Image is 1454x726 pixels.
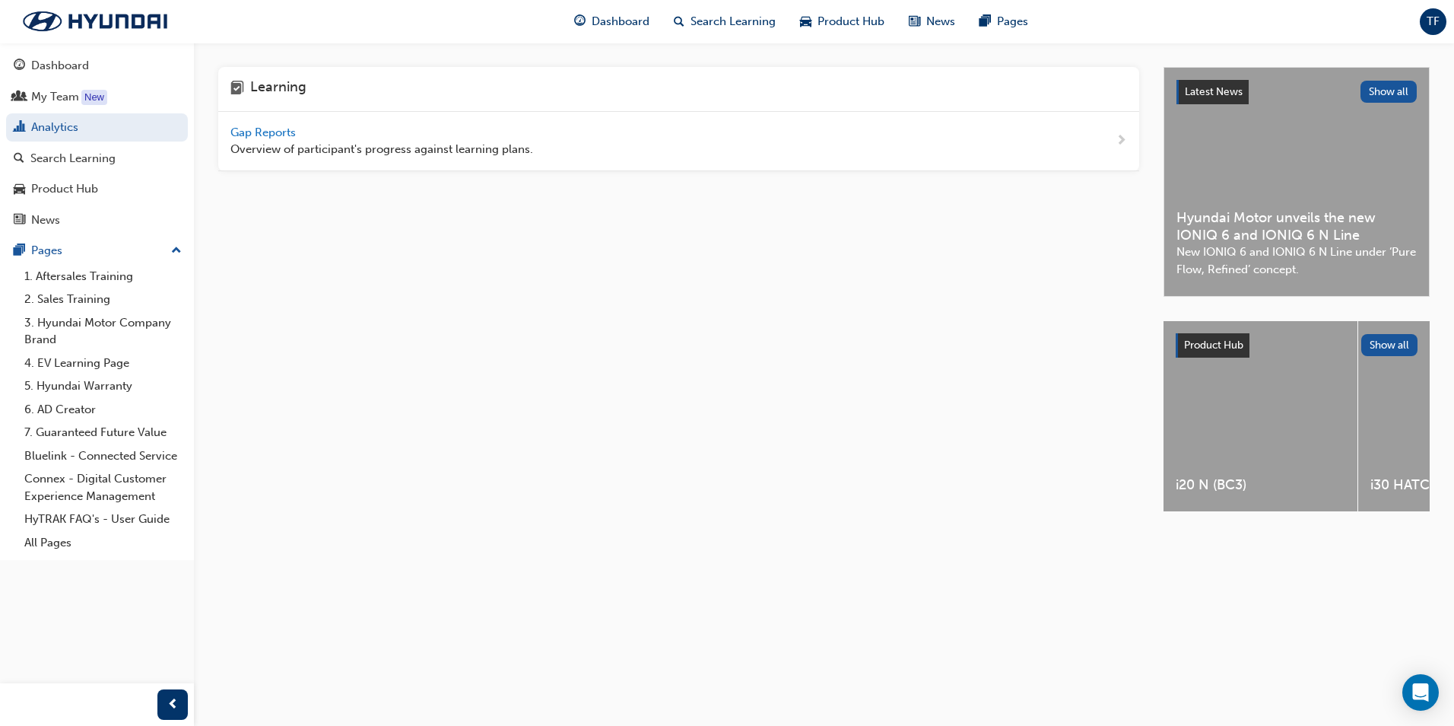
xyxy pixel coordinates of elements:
a: All Pages [18,531,188,555]
a: search-iconSearch Learning [662,6,788,37]
button: TF [1420,8,1446,35]
span: New IONIQ 6 and IONIQ 6 N Line under ‘Pure Flow, Refined’ concept. [1176,244,1417,278]
span: up-icon [171,241,182,261]
span: guage-icon [574,12,586,31]
a: News [6,206,188,234]
span: learning-icon [230,79,244,99]
span: car-icon [14,183,25,196]
div: My Team [31,88,79,106]
span: search-icon [14,152,24,166]
span: car-icon [800,12,811,31]
span: Pages [997,13,1028,30]
div: Tooltip anchor [81,90,107,105]
a: Product Hub [6,175,188,203]
div: News [31,212,60,229]
button: DashboardMy TeamAnalyticsSearch LearningProduct HubNews [6,49,188,237]
a: news-iconNews [897,6,967,37]
a: 4. EV Learning Page [18,352,188,375]
span: Product Hub [1184,339,1243,352]
span: i20 N (BC3) [1176,476,1345,494]
span: Hyundai Motor unveils the new IONIQ 6 and IONIQ 6 N Line [1176,209,1417,244]
span: pages-icon [14,244,25,258]
a: Product HubShow all [1176,333,1417,358]
span: TF [1427,13,1440,30]
a: HyTRAK FAQ's - User Guide [18,508,188,531]
span: search-icon [674,12,684,31]
div: Dashboard [31,57,89,75]
span: prev-icon [167,696,179,715]
span: chart-icon [14,121,25,135]
a: My Team [6,83,188,111]
button: Pages [6,237,188,265]
span: Latest News [1185,85,1243,98]
span: guage-icon [14,59,25,73]
a: guage-iconDashboard [562,6,662,37]
span: pages-icon [979,12,991,31]
span: Search Learning [690,13,776,30]
a: Bluelink - Connected Service [18,444,188,468]
a: i20 N (BC3) [1164,321,1357,511]
span: Overview of participant's progress against learning plans. [230,141,533,158]
div: Pages [31,242,62,260]
span: people-icon [14,91,25,104]
a: 1. Aftersales Training [18,265,188,288]
a: Analytics [6,113,188,142]
span: News [926,13,955,30]
a: 2. Sales Training [18,288,188,311]
a: Latest NewsShow allHyundai Motor unveils the new IONIQ 6 and IONIQ 6 N LineNew IONIQ 6 and IONIQ ... [1164,67,1430,297]
span: Product Hub [817,13,884,30]
span: news-icon [909,12,920,31]
h4: Learning [250,79,306,99]
span: news-icon [14,214,25,228]
span: Dashboard [592,13,649,30]
a: 6. AD Creator [18,398,188,422]
a: 3. Hyundai Motor Company Brand [18,311,188,352]
div: Open Intercom Messenger [1402,674,1439,711]
a: Latest NewsShow all [1176,80,1417,104]
img: Trak [8,5,183,37]
a: Connex - Digital Customer Experience Management [18,467,188,508]
button: Show all [1361,334,1418,356]
a: Gap Reports Overview of participant's progress against learning plans.next-icon [218,112,1139,171]
a: pages-iconPages [967,6,1040,37]
div: Search Learning [30,150,116,167]
a: 7. Guaranteed Future Value [18,421,188,444]
span: next-icon [1116,132,1127,151]
a: Search Learning [6,145,188,173]
button: Show all [1360,81,1417,103]
a: Dashboard [6,52,188,80]
a: 5. Hyundai Warranty [18,374,188,398]
a: car-iconProduct Hub [788,6,897,37]
span: Gap Reports [230,126,299,139]
div: Product Hub [31,180,98,198]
